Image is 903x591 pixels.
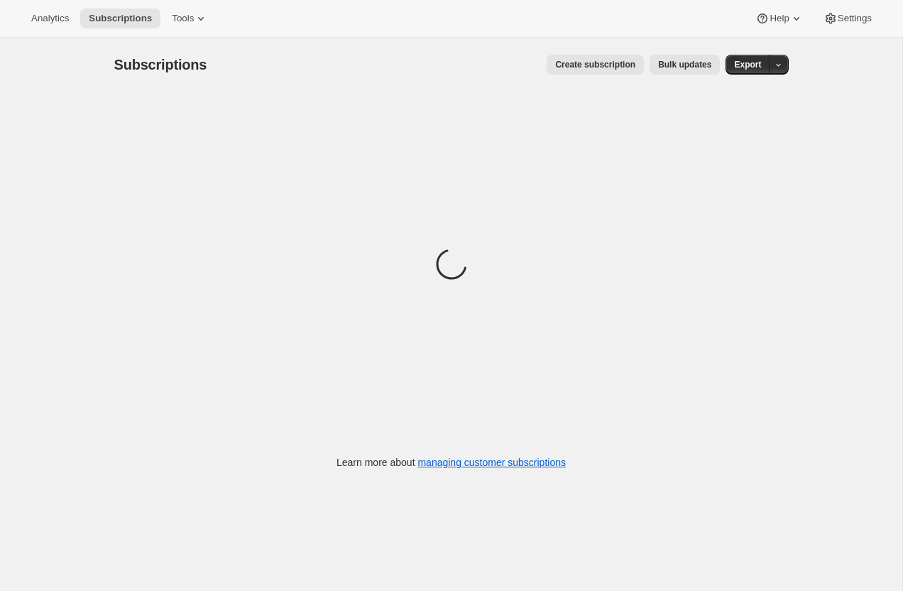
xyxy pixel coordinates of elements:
p: Learn more about [336,455,566,470]
button: Bulk updates [650,55,720,75]
button: Settings [815,9,880,28]
span: Export [734,59,761,70]
button: Subscriptions [80,9,160,28]
span: Subscriptions [114,57,207,72]
button: Tools [163,9,217,28]
span: Help [770,13,789,24]
span: Settings [838,13,872,24]
span: Create subscription [555,59,635,70]
span: Analytics [31,13,69,24]
button: Create subscription [547,55,644,75]
button: Help [747,9,811,28]
span: Subscriptions [89,13,152,24]
a: managing customer subscriptions [417,457,566,468]
button: Export [726,55,770,75]
button: Analytics [23,9,77,28]
span: Bulk updates [658,59,711,70]
span: Tools [172,13,194,24]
